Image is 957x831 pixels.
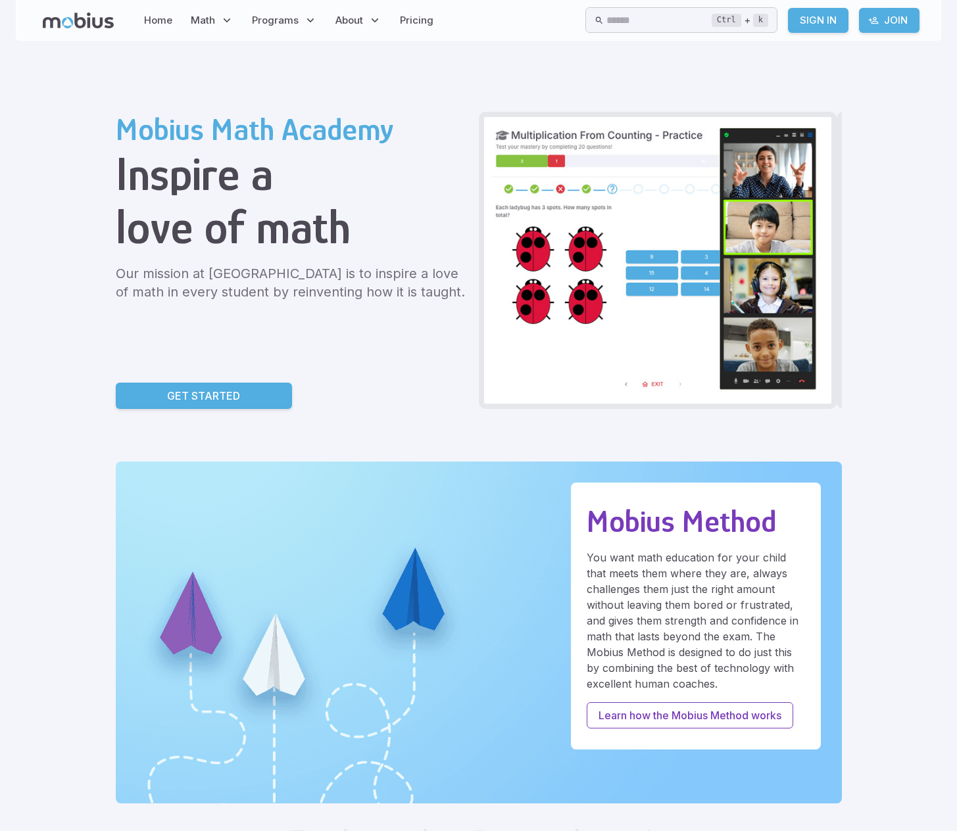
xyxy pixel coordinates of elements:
[116,264,468,301] p: Our mission at [GEOGRAPHIC_DATA] is to inspire a love of math in every student by reinventing how...
[587,504,805,539] h2: Mobius Method
[116,383,292,409] a: Get Started
[116,147,468,201] h1: Inspire a
[788,8,848,33] a: Sign In
[587,550,805,692] p: You want math education for your child that meets them where they are, always challenges them jus...
[167,388,240,404] p: Get Started
[140,5,176,36] a: Home
[191,13,215,28] span: Math
[396,5,437,36] a: Pricing
[116,201,468,254] h1: love of math
[753,14,768,27] kbd: k
[335,13,363,28] span: About
[712,12,768,28] div: +
[712,14,741,27] kbd: Ctrl
[252,13,299,28] span: Programs
[859,8,920,33] a: Join
[116,462,842,803] img: Unique Paths
[599,707,781,723] p: Learn how the Mobius Method works
[587,702,793,728] a: Learn how the Mobius Method works
[116,112,468,147] h2: Mobius Math Academy
[484,117,831,404] img: Grade 2 Class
